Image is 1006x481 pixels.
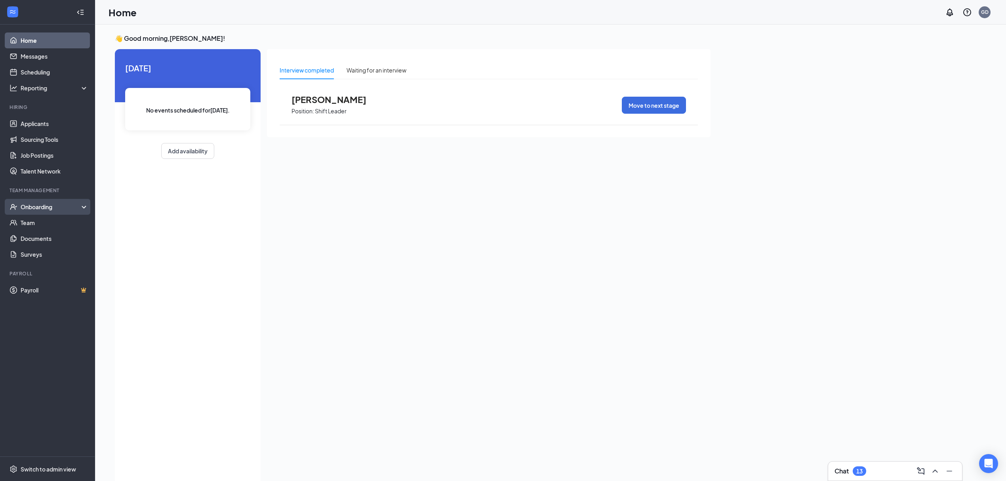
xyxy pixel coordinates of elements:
[916,466,926,476] svg: ComposeMessage
[21,32,88,48] a: Home
[21,84,89,92] div: Reporting
[945,466,954,476] svg: Minimize
[10,270,87,277] div: Payroll
[146,106,230,115] span: No events scheduled for [DATE] .
[962,8,972,17] svg: QuestionInfo
[21,465,76,473] div: Switch to admin view
[981,9,989,15] div: GD
[21,116,88,132] a: Applicants
[915,465,927,477] button: ComposeMessage
[315,107,347,115] p: Shift Leader
[21,48,88,64] a: Messages
[125,62,250,74] span: [DATE]
[856,468,863,475] div: 13
[10,84,17,92] svg: Analysis
[929,465,941,477] button: ChevronUp
[10,203,17,211] svg: UserCheck
[115,34,711,43] h3: 👋 Good morning, [PERSON_NAME] !
[9,8,17,16] svg: WorkstreamLogo
[21,132,88,147] a: Sourcing Tools
[292,94,379,105] span: [PERSON_NAME]
[10,187,87,194] div: Team Management
[622,97,686,114] button: Move to next stage
[945,8,955,17] svg: Notifications
[21,246,88,262] a: Surveys
[835,467,849,475] h3: Chat
[21,147,88,163] a: Job Postings
[979,454,998,473] div: Open Intercom Messenger
[21,215,88,231] a: Team
[21,203,82,211] div: Onboarding
[21,282,88,298] a: PayrollCrown
[280,66,334,74] div: Interview completed
[161,143,214,159] button: Add availability
[21,64,88,80] a: Scheduling
[21,163,88,179] a: Talent Network
[347,66,406,74] div: Waiting for an interview
[943,465,956,477] button: Minimize
[21,231,88,246] a: Documents
[76,8,84,16] svg: Collapse
[109,6,137,19] h1: Home
[930,466,940,476] svg: ChevronUp
[292,107,314,115] p: Position:
[10,465,17,473] svg: Settings
[10,104,87,111] div: Hiring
